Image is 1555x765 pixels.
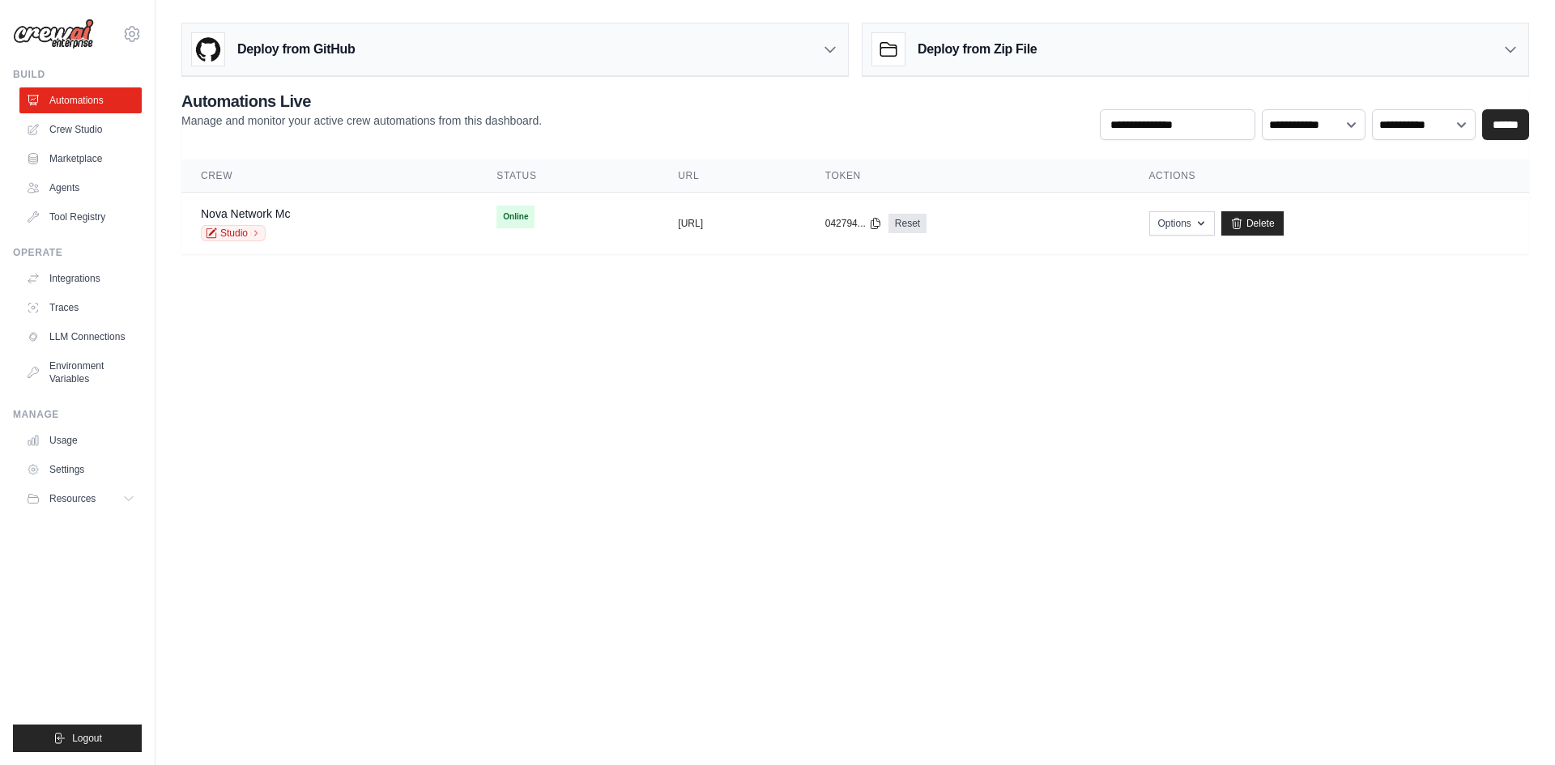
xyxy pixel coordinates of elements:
th: Actions [1130,159,1529,193]
p: Manage and monitor your active crew automations from this dashboard. [181,113,542,129]
div: Manage [13,408,142,421]
th: URL [658,159,805,193]
a: Marketplace [19,146,142,172]
a: Usage [19,427,142,453]
h3: Deploy from GitHub [237,40,355,59]
img: Logo [13,19,94,49]
a: Studio [201,225,266,241]
h3: Deploy from Zip File [918,40,1037,59]
div: Build [13,68,142,81]
a: Crew Studio [19,117,142,142]
a: Integrations [19,266,142,291]
a: Delete [1221,211,1284,236]
button: Logout [13,725,142,752]
button: 042794... [825,217,882,230]
a: LLM Connections [19,324,142,350]
img: GitHub Logo [192,33,224,66]
a: Agents [19,175,142,201]
a: Environment Variables [19,353,142,392]
button: Resources [19,486,142,512]
span: Online [496,206,535,228]
th: Crew [181,159,477,193]
button: Options [1149,211,1215,236]
span: Logout [72,732,102,745]
div: Operate [13,246,142,259]
th: Status [477,159,658,193]
a: Automations [19,87,142,113]
a: Settings [19,457,142,482]
a: Traces [19,295,142,321]
th: Token [806,159,1130,193]
a: Nova Network Mc [201,207,290,220]
a: Reset [888,214,927,233]
a: Tool Registry [19,204,142,230]
span: Resources [49,492,96,505]
h2: Automations Live [181,90,542,113]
